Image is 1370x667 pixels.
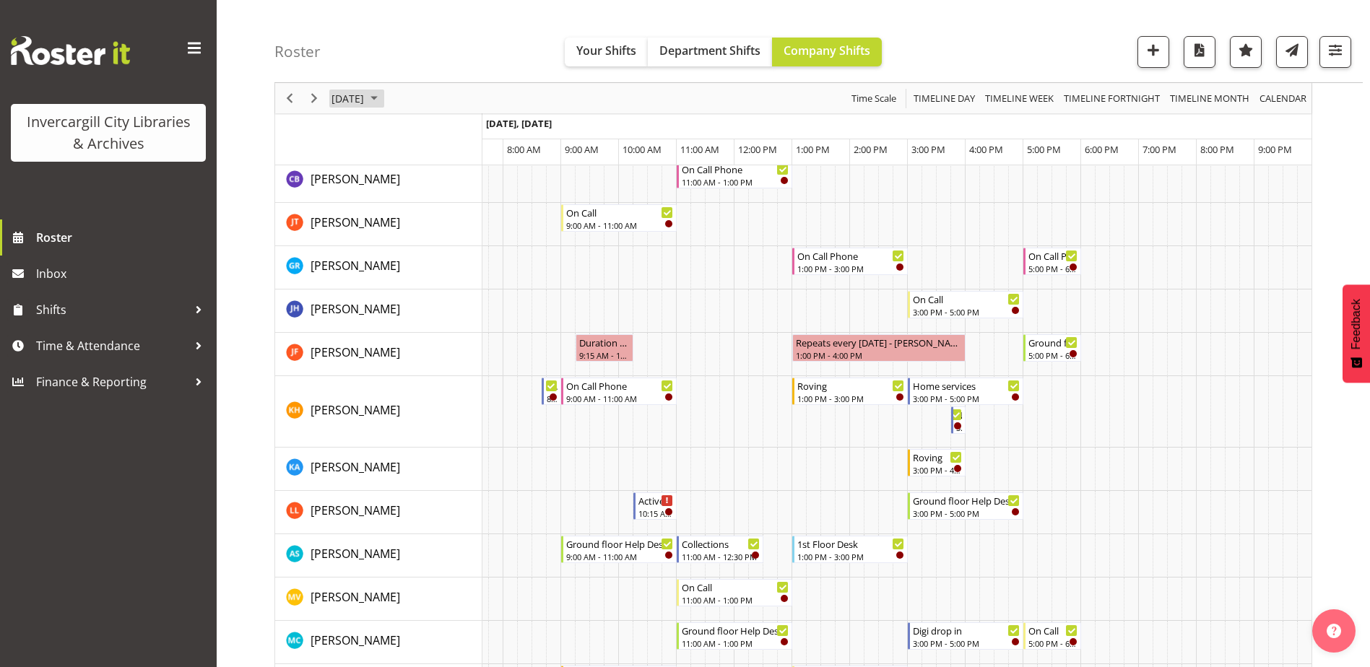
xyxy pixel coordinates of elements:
[36,227,209,248] span: Roster
[797,378,904,393] div: Roving
[984,90,1055,108] span: Timeline Week
[561,378,677,405] div: Kaela Harley"s event - On Call Phone Begin From Tuesday, September 9, 2025 at 9:00:00 AM GMT+12:0...
[275,448,482,491] td: Kathy Aloniu resource
[1343,284,1370,383] button: Feedback - Show survey
[911,90,978,108] button: Timeline Day
[311,588,400,606] a: [PERSON_NAME]
[797,263,904,274] div: 1:00 PM - 3:00 PM
[542,378,561,405] div: Kaela Harley"s event - Newspapers Begin From Tuesday, September 9, 2025 at 8:40:00 AM GMT+12:00 E...
[797,536,904,551] div: 1st Floor Desk
[561,536,677,563] div: Mandy Stenton"s event - Ground floor Help Desk Begin From Tuesday, September 9, 2025 at 9:00:00 A...
[913,450,962,464] div: Roving
[311,401,400,419] a: [PERSON_NAME]
[908,492,1023,520] div: Lynette Lockett"s event - Ground floor Help Desk Begin From Tuesday, September 9, 2025 at 3:00:00...
[908,291,1023,318] div: Jillian Hunter"s event - On Call Begin From Tuesday, September 9, 2025 at 3:00:00 PM GMT+12:00 En...
[677,622,792,650] div: Michelle Cunningham"s event - Ground floor Help Desk Begin From Tuesday, September 9, 2025 at 11:...
[854,143,888,156] span: 2:00 PM
[11,36,130,65] img: Rosterit website logo
[908,622,1023,650] div: Michelle Cunningham"s event - Digi drop in Begin From Tuesday, September 9, 2025 at 3:00:00 PM GM...
[677,579,792,606] div: Marion van Voornveld"s event - On Call Begin From Tuesday, September 9, 2025 at 11:00:00 AM GMT+1...
[913,306,1020,318] div: 3:00 PM - 5:00 PM
[547,393,558,404] div: 8:40 AM - 9:00 AM
[486,117,552,130] span: [DATE], [DATE]
[561,204,677,232] div: Glen Tomlinson"s event - On Call Begin From Tuesday, September 9, 2025 at 9:00:00 AM GMT+12:00 En...
[311,459,400,475] span: [PERSON_NAME]
[566,536,673,551] div: Ground floor Help Desk
[1062,90,1161,108] span: Timeline Fortnight
[1028,263,1078,274] div: 5:00 PM - 6:00 PM
[311,344,400,361] a: [PERSON_NAME]
[792,334,966,362] div: Joanne Forbes"s event - Repeats every tuesday - Joanne Forbes Begin From Tuesday, September 9, 20...
[908,449,966,476] div: Kathy Aloniu"s event - Roving Begin From Tuesday, September 9, 2025 at 3:00:00 PM GMT+12:00 Ends ...
[638,493,673,507] div: Active Rhyming
[566,205,673,219] div: On Call
[1143,143,1176,156] span: 7:00 PM
[275,621,482,664] td: Michelle Cunningham resource
[311,402,400,418] span: [PERSON_NAME]
[311,632,400,649] a: [PERSON_NAME]
[792,378,908,405] div: Kaela Harley"s event - Roving Begin From Tuesday, September 9, 2025 at 1:00:00 PM GMT+12:00 Ends ...
[1200,143,1234,156] span: 8:00 PM
[576,43,636,58] span: Your Shifts
[913,393,1020,404] div: 3:00 PM - 5:00 PM
[576,334,633,362] div: Joanne Forbes"s event - Duration 1 hours - Joanne Forbes Begin From Tuesday, September 9, 2025 at...
[638,507,673,519] div: 10:15 AM - 11:00 AM
[507,143,541,156] span: 8:00 AM
[275,289,482,333] td: Jillian Hunter resource
[682,536,760,551] div: Collections
[784,43,870,58] span: Company Shifts
[275,577,482,621] td: Marion van Voornveld resource
[738,143,777,156] span: 12:00 PM
[682,623,789,637] div: Ground floor Help Desk
[311,214,400,231] a: [PERSON_NAME]
[311,214,400,230] span: [PERSON_NAME]
[1258,143,1292,156] span: 9:00 PM
[565,143,599,156] span: 9:00 AM
[913,292,1020,306] div: On Call
[912,90,976,108] span: Timeline Day
[648,38,772,66] button: Department Shifts
[1023,248,1081,275] div: Grace Roscoe-Squires"s event - On Call Phone Begin From Tuesday, September 9, 2025 at 5:00:00 PM ...
[565,38,648,66] button: Your Shifts
[274,43,321,60] h4: Roster
[913,507,1020,519] div: 3:00 PM - 5:00 PM
[547,378,558,393] div: Newspapers
[983,90,1057,108] button: Timeline Week
[1027,143,1061,156] span: 5:00 PM
[25,111,191,154] div: Invercargill City Libraries & Archives
[311,502,400,518] span: [PERSON_NAME]
[311,170,400,188] a: [PERSON_NAME]
[913,623,1020,637] div: Digi drop in
[956,422,962,433] div: 3:45 PM - 4:00 PM
[951,406,966,434] div: Kaela Harley"s event - New book tagging Begin From Tuesday, September 9, 2025 at 3:45:00 PM GMT+1...
[633,492,677,520] div: Lynette Lockett"s event - Active Rhyming Begin From Tuesday, September 9, 2025 at 10:15:00 AM GMT...
[311,545,400,562] a: [PERSON_NAME]
[797,248,904,263] div: On Call Phone
[311,301,400,317] span: [PERSON_NAME]
[796,335,962,349] div: Repeats every [DATE] - [PERSON_NAME]
[1276,36,1308,68] button: Send a list of all shifts for the selected filtered period to all rostered employees.
[1327,624,1341,638] img: help-xxl-2.png
[311,300,400,318] a: [PERSON_NAME]
[913,637,1020,649] div: 3:00 PM - 5:00 PM
[311,257,400,274] a: [PERSON_NAME]
[659,43,760,58] span: Department Shifts
[682,176,789,188] div: 11:00 AM - 1:00 PM
[1028,335,1078,349] div: Ground floor Help Desk
[623,143,662,156] span: 10:00 AM
[302,83,326,113] div: Next
[1169,90,1251,108] span: Timeline Month
[36,263,209,284] span: Inbox
[956,407,962,422] div: New book tagging
[969,143,1003,156] span: 4:00 PM
[682,637,789,649] div: 11:00 AM - 1:00 PM
[1023,622,1081,650] div: Michelle Cunningham"s event - On Call Begin From Tuesday, September 9, 2025 at 5:00:00 PM GMT+12:...
[566,551,673,562] div: 9:00 AM - 11:00 AM
[280,90,300,108] button: Previous
[913,493,1020,507] div: Ground floor Help Desk
[1168,90,1252,108] button: Timeline Month
[36,335,188,357] span: Time & Attendance
[36,299,188,321] span: Shifts
[329,90,384,108] button: September 9, 2025
[275,246,482,289] td: Grace Roscoe-Squires resource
